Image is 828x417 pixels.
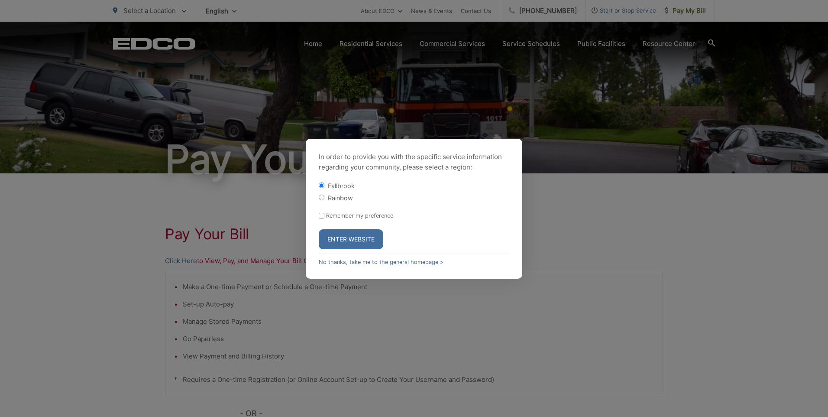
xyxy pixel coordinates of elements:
label: Fallbrook [328,182,355,189]
label: Remember my preference [326,212,393,219]
a: No thanks, take me to the general homepage > [319,259,443,265]
button: Enter Website [319,229,383,249]
p: In order to provide you with the specific service information regarding your community, please se... [319,152,509,173]
label: Rainbow [328,194,353,202]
